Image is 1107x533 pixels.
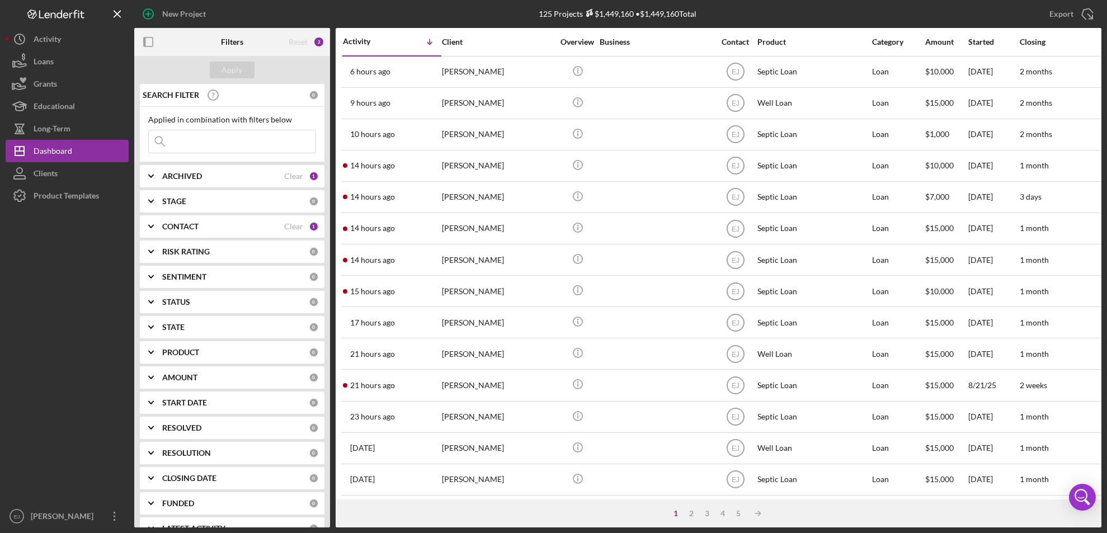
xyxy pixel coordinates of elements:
[350,224,395,233] time: 2025-09-17 22:01
[731,350,739,358] text: EJ
[284,222,303,231] div: Clear
[442,182,554,212] div: [PERSON_NAME]
[668,509,684,518] div: 1
[731,445,739,452] text: EJ
[1020,412,1049,421] time: 1 month
[715,509,731,518] div: 4
[1049,3,1073,25] div: Export
[6,28,129,50] button: Activity
[731,287,739,295] text: EJ
[1020,474,1049,484] time: 1 month
[600,37,712,46] div: Business
[162,247,210,256] b: RISK RATING
[1020,255,1049,265] time: 1 month
[162,423,201,432] b: RESOLVED
[968,120,1019,149] div: [DATE]
[34,73,57,98] div: Grants
[442,402,554,432] div: [PERSON_NAME]
[6,73,129,95] button: Grants
[1020,192,1042,201] time: 3 days
[731,319,739,327] text: EJ
[731,413,739,421] text: EJ
[34,28,61,53] div: Activity
[162,197,186,206] b: STAGE
[757,57,869,87] div: Septic Loan
[309,398,319,408] div: 0
[34,162,58,187] div: Clients
[925,318,954,327] span: $15,000
[6,505,129,527] button: EJ[PERSON_NAME]
[872,182,924,212] div: Loan
[757,120,869,149] div: Septic Loan
[872,88,924,118] div: Loan
[442,433,554,463] div: [PERSON_NAME]
[6,140,129,162] button: Dashboard
[700,509,715,518] div: 3
[1020,443,1049,452] time: 1 month
[968,37,1019,46] div: Started
[539,9,696,18] div: 125 Projects • $1,449,160 Total
[162,348,199,357] b: PRODUCT
[731,225,739,233] text: EJ
[442,276,554,306] div: [PERSON_NAME]
[289,37,308,46] div: Reset
[309,347,319,357] div: 0
[6,185,129,207] button: Product Templates
[1020,98,1052,107] time: 2 months
[757,339,869,369] div: Well Loan
[872,120,924,149] div: Loan
[309,272,319,282] div: 0
[925,412,954,421] span: $15,000
[968,245,1019,275] div: [DATE]
[872,276,924,306] div: Loan
[442,151,554,181] div: [PERSON_NAME]
[925,192,949,201] span: $7,000
[925,349,954,359] span: $15,000
[309,221,319,232] div: 1
[28,505,101,530] div: [PERSON_NAME]
[350,475,375,484] time: 2025-09-16 23:11
[442,57,554,87] div: [PERSON_NAME]
[1020,67,1052,76] time: 2 months
[1020,37,1104,46] div: Closing
[757,402,869,432] div: Septic Loan
[13,513,20,520] text: EJ
[350,381,395,390] time: 2025-09-17 14:22
[442,465,554,494] div: [PERSON_NAME]
[968,496,1019,526] div: [DATE]
[442,88,554,118] div: [PERSON_NAME]
[925,443,954,452] span: $15,000
[925,223,954,233] span: $15,000
[1020,129,1052,139] time: 2 months
[343,37,392,46] div: Activity
[6,117,129,140] button: Long-Term
[968,370,1019,400] div: 8/21/25
[872,465,924,494] div: Loan
[757,182,869,212] div: Septic Loan
[872,433,924,463] div: Loan
[442,214,554,243] div: [PERSON_NAME]
[34,185,99,210] div: Product Templates
[731,382,739,390] text: EJ
[872,37,924,46] div: Category
[731,194,739,201] text: EJ
[284,172,303,181] div: Clear
[872,339,924,369] div: Loan
[968,276,1019,306] div: [DATE]
[350,412,395,421] time: 2025-09-17 12:24
[309,247,319,257] div: 0
[162,298,190,306] b: STATUS
[6,162,129,185] button: Clients
[731,162,739,170] text: EJ
[309,297,319,307] div: 0
[442,370,554,400] div: [PERSON_NAME]
[442,37,554,46] div: Client
[162,524,225,533] b: LATEST ACTIVITY
[757,308,869,337] div: Septic Loan
[557,37,599,46] div: Overview
[350,98,390,107] time: 2025-09-18 02:53
[309,196,319,206] div: 0
[925,286,954,296] span: $10,000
